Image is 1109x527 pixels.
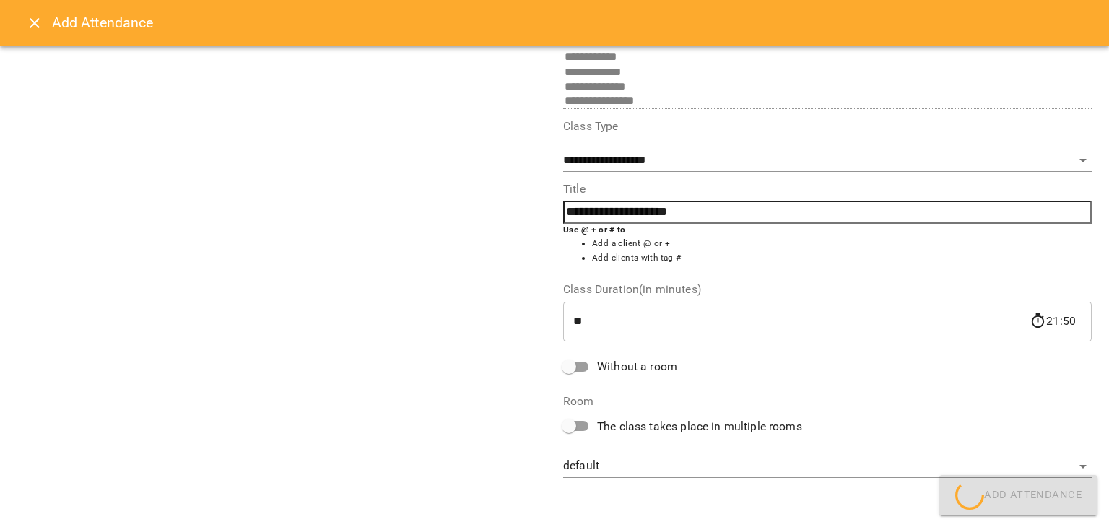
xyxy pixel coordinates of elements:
[597,358,677,375] span: Without a room
[563,225,626,235] b: Use @ + or # to
[563,284,1092,295] label: Class Duration(in minutes)
[17,6,52,40] button: Close
[563,183,1092,195] label: Title
[563,121,1092,132] label: Class Type
[592,237,1092,251] li: Add a client @ or +
[597,418,802,435] span: The class takes place in multiple rooms
[592,251,1092,266] li: Add clients with tag #
[52,12,1092,34] h6: Add Attendance
[563,396,1092,407] label: Room
[563,455,1092,478] div: default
